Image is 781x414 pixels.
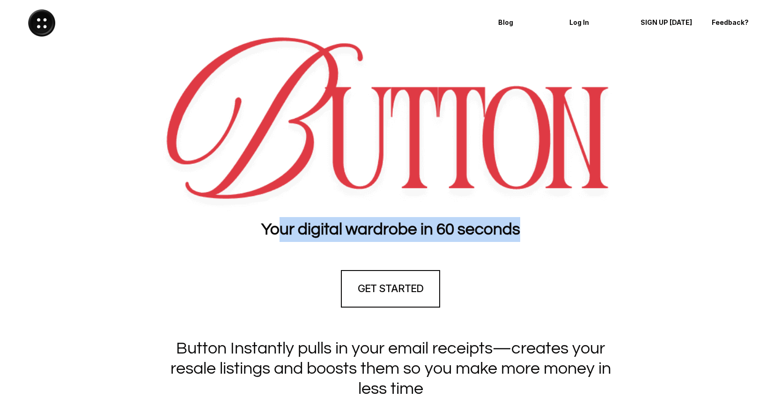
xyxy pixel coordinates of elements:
[712,19,765,27] p: Feedback?
[492,11,558,35] a: Blog
[156,339,625,399] h1: Button Instantly pulls in your email receipts—creates your resale listings and boosts them so you...
[641,19,694,27] p: SIGN UP [DATE]
[569,19,623,27] p: Log In
[341,270,440,308] a: GET STARTED
[634,11,700,35] a: SIGN UP [DATE]
[358,281,423,296] h4: GET STARTED
[498,19,552,27] p: Blog
[261,221,520,238] strong: Your digital wardrobe in 60 seconds
[563,11,629,35] a: Log In
[705,11,772,35] a: Feedback?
